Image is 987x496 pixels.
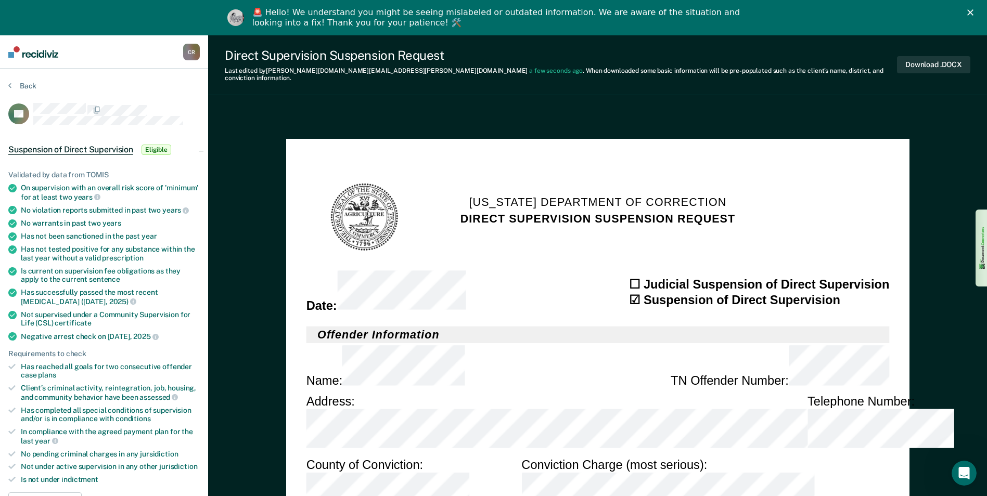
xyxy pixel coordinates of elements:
[139,393,178,401] span: assessed
[897,56,970,73] button: Download .DOCX
[21,384,200,401] div: Client’s criminal activity, reintegration, job, housing, and community behavior have been
[8,171,200,179] div: Validated by data from TOMIS
[133,332,158,341] span: 2025
[89,275,120,283] span: sentence
[306,346,465,389] div: Name :
[306,393,807,452] div: Address :
[116,414,151,423] span: conditions
[38,371,56,379] span: plans
[74,193,100,201] span: years
[629,276,889,292] div: ☐ Judicial Suspension of Direct Supervision
[159,462,197,471] span: jurisdiction
[21,450,200,459] div: No pending criminal charges in any
[225,48,897,63] div: Direct Supervision Suspension Request
[21,427,200,445] div: In compliance with the agreed payment plan for the last
[807,393,954,452] div: Telephone Number :
[21,219,200,228] div: No warrants in past two
[21,267,200,284] div: Is current on supervision fee obligations as they apply to the current
[8,81,36,90] button: Back
[978,226,986,271] img: 1EdhxLVo1YiRZ3Z8BN9RqzlQoUKFChUqVNCHvwChSTTdtRxrrAAAAABJRU5ErkJggg==
[225,67,897,82] div: Last edited by [PERSON_NAME][DOMAIN_NAME][EMAIL_ADDRESS][PERSON_NAME][DOMAIN_NAME] . When downloa...
[21,475,200,484] div: Is not under
[8,349,200,358] div: Requirements to check
[529,67,583,74] span: a few seconds ago
[142,232,157,240] span: year
[252,7,744,28] div: 🚨 Hello! We understand you might be seeing mislabeled or outdated information. We are aware of th...
[162,206,189,214] span: years
[21,332,200,341] div: Negative arrest check on [DATE],
[306,327,889,343] h2: Offender Information
[21,205,200,215] div: No violation reports submitted in past two
[102,254,143,262] span: prescription
[469,193,726,210] h1: [US_STATE] Department of Correction
[183,44,200,60] div: C R
[227,9,244,26] img: Profile image for Kim
[21,362,200,380] div: Has reached all goals for two consecutive offender case
[21,288,200,306] div: Has successfully passed the most recent [MEDICAL_DATA] ([DATE],
[55,319,91,327] span: certificate
[671,346,889,389] div: TN Offender Number :
[967,9,978,16] div: Close
[21,462,200,471] div: Not under active supervision in any other
[21,245,200,263] div: Has not tested positive for any substance within the last year without a valid
[8,46,58,58] img: Recidiviz
[140,450,178,458] span: jursidiction
[21,184,200,201] div: On supervision with an overall risk score of 'minimum' for at least two
[142,145,171,155] span: Eligible
[102,219,121,227] span: years
[21,232,200,241] div: Has not been sanctioned in the past
[21,406,200,424] div: Has completed all special conditions of supervision and/or is in compliance with
[183,44,200,60] button: CR
[952,461,977,486] iframe: Intercom live chat
[109,297,136,306] span: 2025)
[61,475,98,484] span: indictment
[629,292,889,308] div: ☑ Suspension of Direct Supervision
[306,270,466,314] div: Date :
[21,310,200,328] div: Not supervised under a Community Supervision for Life (CSL)
[460,210,735,227] h2: DIRECT SUPERVISION SUSPENSION REQUEST
[35,437,58,445] span: year
[8,145,133,155] span: Suspension of Direct Supervision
